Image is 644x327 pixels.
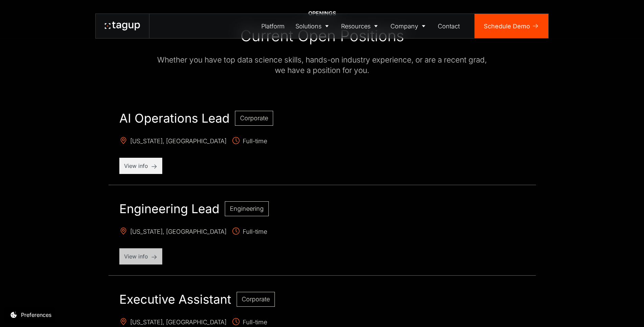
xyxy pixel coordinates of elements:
div: Company [390,22,418,31]
div: Resources [341,22,371,31]
p: View info [124,252,158,260]
span: Full-time [232,136,267,147]
span: Corporate [240,115,268,122]
p: View info [124,162,158,170]
div: Contact [438,22,460,31]
a: Solutions [290,14,336,38]
a: Platform [256,14,290,38]
div: Solutions [295,22,321,31]
h2: AI Operations Lead [119,111,230,126]
div: Platform [261,22,285,31]
a: Contact [433,14,466,38]
div: Schedule Demo [484,22,530,31]
span: Full-time [232,227,267,237]
div: Whether you have top data science skills, hands-on industry experience, or are a recent grad, we ... [155,54,490,76]
a: Resources [336,14,385,38]
a: Schedule Demo [475,14,548,38]
span: [US_STATE], [GEOGRAPHIC_DATA] [119,227,226,237]
a: Company [385,14,433,38]
div: Preferences [21,311,51,319]
h2: Engineering Lead [119,201,219,216]
span: [US_STATE], [GEOGRAPHIC_DATA] [119,136,226,147]
span: Corporate [242,296,270,303]
h2: Executive Assistant [119,292,231,307]
span: Engineering [230,205,264,212]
